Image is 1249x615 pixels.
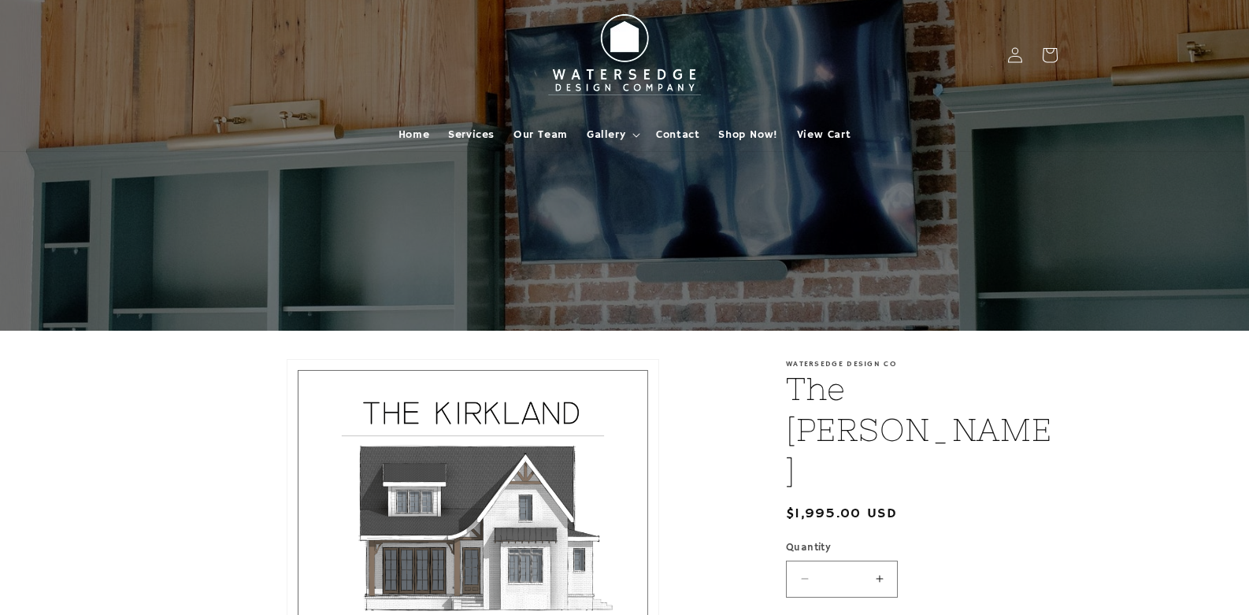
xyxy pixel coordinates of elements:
[786,359,1058,369] p: Watersedge Design Co
[513,128,568,142] span: Our Team
[587,128,625,142] span: Gallery
[389,118,439,151] a: Home
[504,118,577,151] a: Our Team
[788,118,860,151] a: View Cart
[786,503,897,524] span: $1,995.00 USD
[448,128,495,142] span: Services
[797,128,851,142] span: View Cart
[647,118,709,151] a: Contact
[577,118,647,151] summary: Gallery
[398,128,429,142] span: Home
[656,128,699,142] span: Contact
[718,128,777,142] span: Shop Now!
[786,540,1058,556] label: Quantity
[439,118,504,151] a: Services
[538,6,711,104] img: Watersedge Design Co
[786,369,1058,491] h1: The [PERSON_NAME]
[709,118,787,151] a: Shop Now!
